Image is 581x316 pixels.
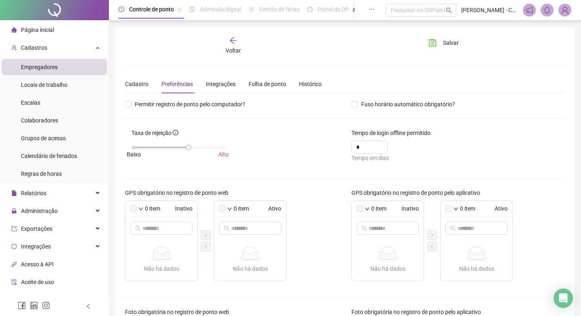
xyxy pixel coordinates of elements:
[365,206,370,211] span: down
[318,6,349,13] span: Painel do DP
[234,204,249,213] span: 0 item
[21,117,58,124] span: Colaboradores
[21,190,46,196] span: Relatórios
[251,204,281,213] span: Ativo
[21,44,47,51] span: Cadastros
[224,225,230,231] span: search
[21,64,58,70] span: Empregadores
[42,301,50,310] span: instagram
[125,80,148,88] div: Cadastro
[11,27,17,33] span: home
[21,243,51,250] span: Integrações
[21,171,62,177] span: Regras de horas
[129,264,194,273] div: Não há dados
[477,204,508,213] span: Ativo
[189,6,195,12] span: file-done
[177,7,182,12] span: pushpin
[422,36,465,49] button: Salvar
[446,7,452,13] span: search
[132,100,249,109] span: Permitir registro de ponto pelo computador?
[351,188,485,197] label: GPS obrigatório no registro de ponto pelo aplicativo
[119,6,124,12] span: clock-circle
[526,6,533,14] span: notification
[21,27,54,33] span: Página inicial
[454,206,458,211] span: down
[135,225,141,231] span: search
[351,154,565,162] div: Tempo em dias
[259,6,300,13] span: Gestão de férias
[11,190,17,196] span: file
[21,82,67,88] span: Locais de trabalho
[11,279,17,285] span: audit
[369,6,374,12] span: ellipsis
[11,244,17,249] span: sync
[227,206,232,211] span: down
[206,80,236,88] div: Integrações
[21,135,66,141] span: Grupos de acesso
[218,150,228,159] span: Alto
[30,301,38,310] span: linkedin
[554,289,573,308] div: Open Intercom Messenger
[162,204,192,213] span: Inativo
[21,279,54,285] span: Aceite de uso
[125,188,234,197] label: GPS obrigatório no registro de ponto web
[249,6,254,12] span: sun
[362,225,367,231] span: search
[460,204,475,213] span: 0 item
[226,47,241,54] span: Voltar
[132,129,178,137] div: Taxa de rejeição
[543,6,551,14] span: bell
[358,100,458,109] span: Fuso horário automático obrigatório?
[18,301,26,310] span: facebook
[21,208,58,214] span: Administração
[559,4,571,16] img: 94410
[217,264,283,273] div: Não há dados
[355,264,420,273] div: Não há dados
[450,225,456,231] span: search
[21,261,54,268] span: Acesso à API
[307,6,313,12] span: dashboard
[161,81,193,87] span: Preferências
[352,7,357,12] span: pushpin
[11,208,17,214] span: lock
[229,36,237,44] span: arrow-left
[138,206,143,211] span: down
[351,129,436,137] label: Tempo de login offline permitido
[11,226,17,232] span: export
[21,153,77,159] span: Calendário de feriados
[173,130,178,135] span: info-circle
[461,6,518,15] span: [PERSON_NAME] - Conceptos Investing
[86,303,91,309] span: left
[129,6,174,13] span: Controle de ponto
[388,204,419,213] span: Inativo
[371,204,387,213] span: 0 item
[21,99,40,106] span: Escalas
[299,80,322,88] div: Histórico
[11,45,17,51] span: user-add
[443,38,459,47] span: Salvar
[145,204,160,213] span: 0 item
[428,39,437,47] span: save
[444,264,509,273] div: Não há dados
[249,80,286,88] div: Folha de ponto
[200,6,241,13] span: Admissão digital
[21,225,52,232] span: Exportações
[11,261,17,267] span: api
[127,150,141,159] span: Baixo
